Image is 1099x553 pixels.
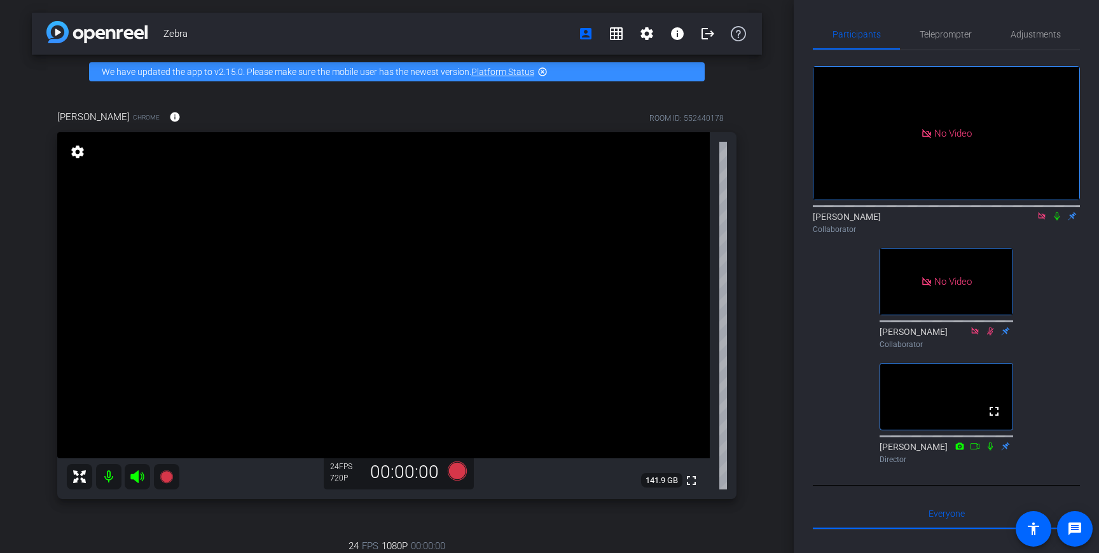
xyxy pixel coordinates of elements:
span: FPS [339,462,352,471]
span: FPS [362,539,378,553]
mat-icon: settings [69,144,86,160]
span: 141.9 GB [641,473,682,488]
div: ROOM ID: 552440178 [649,113,724,124]
span: 1080P [382,539,408,553]
mat-icon: info [169,111,181,123]
span: 24 [349,539,359,553]
span: No Video [934,276,972,287]
div: We have updated the app to v2.15.0. Please make sure the mobile user has the newest version. [89,62,705,81]
span: Adjustments [1011,30,1061,39]
mat-icon: fullscreen [986,404,1002,419]
span: Zebra [163,21,570,46]
mat-icon: settings [639,26,654,41]
div: 720P [330,473,362,483]
div: [PERSON_NAME] [880,325,1013,350]
span: Chrome [133,113,160,122]
mat-icon: grid_on [609,26,624,41]
mat-icon: logout [700,26,715,41]
span: [PERSON_NAME] [57,110,130,124]
mat-icon: accessibility [1026,521,1041,536]
div: 24 [330,461,362,472]
div: Director [880,454,1013,465]
div: Collaborator [880,339,1013,350]
mat-icon: fullscreen [684,473,699,488]
span: Everyone [929,509,965,518]
mat-icon: info [670,26,685,41]
div: 00:00:00 [362,461,447,483]
mat-icon: highlight_off [537,67,548,77]
span: No Video [934,127,972,139]
span: 00:00:00 [411,539,445,553]
img: app-logo [46,21,148,43]
span: Participants [833,30,881,39]
div: Collaborator [813,224,1080,235]
div: [PERSON_NAME] [813,210,1080,235]
a: Platform Status [471,67,534,77]
mat-icon: message [1067,521,1082,536]
span: Teleprompter [920,30,972,39]
div: [PERSON_NAME] [880,440,1013,465]
mat-icon: account_box [578,26,593,41]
